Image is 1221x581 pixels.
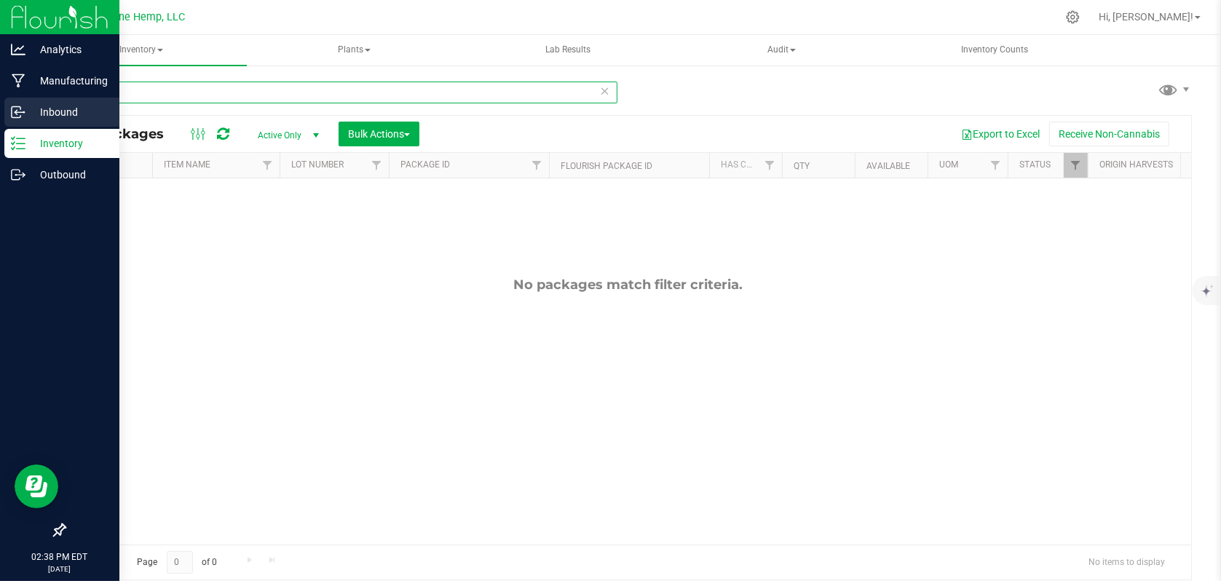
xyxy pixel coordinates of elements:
a: Inventory [35,35,247,66]
inline-svg: Outbound [11,167,25,182]
p: Manufacturing [25,72,113,90]
iframe: Resource center [15,465,58,508]
span: No items to display [1077,551,1177,573]
p: Inventory [25,135,113,152]
a: Inventory Counts [889,35,1101,66]
span: All Packages [76,126,178,142]
button: Receive Non-Cannabis [1049,122,1169,146]
a: Plants [248,35,460,66]
a: Available [866,161,910,171]
a: Package ID [400,159,450,170]
span: One Hemp, LLC [112,11,186,23]
th: Has COA [709,153,782,178]
div: No packages match filter criteria. [65,277,1191,293]
a: Filter [256,153,280,178]
inline-svg: Analytics [11,42,25,57]
a: Item Name [164,159,210,170]
span: Page of 0 [125,551,229,574]
span: Bulk Actions [348,128,410,140]
a: Flourish Package ID [561,161,652,171]
a: UOM [939,159,958,170]
a: Filter [984,153,1008,178]
a: Lab Results [462,35,673,66]
a: Filter [1064,153,1088,178]
span: Inventory Counts [941,44,1048,56]
inline-svg: Manufacturing [11,74,25,88]
a: Filter [525,153,549,178]
a: Filter [758,153,782,178]
p: Outbound [25,166,113,183]
button: Export to Excel [952,122,1049,146]
div: Manage settings [1064,10,1082,24]
input: Search Package ID, Item Name, SKU, Lot or Part Number... [64,82,617,103]
a: Status [1019,159,1051,170]
span: Plants [249,36,459,65]
a: Lot Number [291,159,344,170]
a: Qty [794,161,810,171]
inline-svg: Inbound [11,105,25,119]
a: Origin Harvests [1099,159,1173,170]
a: Audit [676,35,888,66]
button: Bulk Actions [339,122,419,146]
inline-svg: Inventory [11,136,25,151]
p: Analytics [25,41,113,58]
span: Hi, [PERSON_NAME]! [1099,11,1193,23]
span: Lab Results [526,44,610,56]
p: Inbound [25,103,113,121]
span: Audit [676,36,887,65]
a: Filter [365,153,389,178]
span: Clear [600,82,610,100]
p: [DATE] [7,564,113,574]
p: 02:38 PM EDT [7,550,113,564]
